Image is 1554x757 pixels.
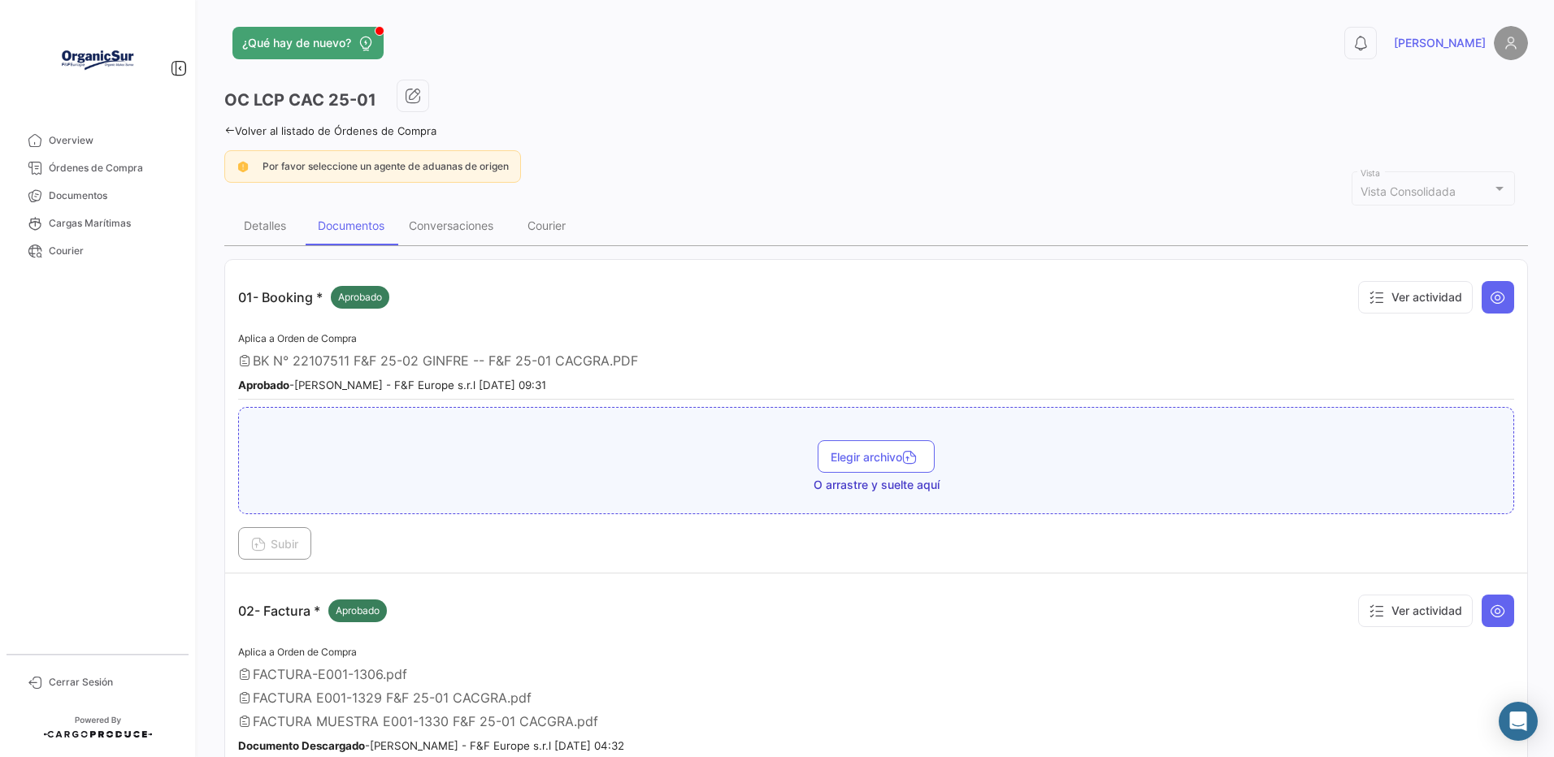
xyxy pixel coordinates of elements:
span: FACTURA E001-1329 F&F 25-01 CACGRA.pdf [253,690,532,706]
span: Overview [49,133,176,148]
button: Ver actividad [1358,281,1473,314]
span: Por favor seleccione un agente de aduanas de origen [263,160,509,172]
span: Aplica a Orden de Compra [238,332,357,344]
mat-select-trigger: Vista Consolidada [1361,184,1456,198]
span: Aprobado [338,290,382,305]
p: 02- Factura * [238,599,387,622]
button: ¿Qué hay de nuevo? [232,27,384,59]
a: Volver al listado de Órdenes de Compra [224,124,436,137]
span: Elegir archivo [831,450,922,464]
a: Overview [13,127,182,154]
span: Órdenes de Compra [49,161,176,175]
b: Aprobado [238,378,289,391]
small: - [PERSON_NAME] - F&F Europe s.r.l [DATE] 09:31 [238,378,546,391]
span: Documentos [49,188,176,203]
button: Subir [238,527,311,560]
span: Aprobado [336,603,380,618]
span: Courier [49,244,176,258]
div: Abrir Intercom Messenger [1499,702,1538,741]
a: Courier [13,237,182,265]
a: Documentos [13,182,182,210]
p: 01- Booking * [238,286,389,309]
span: BK N° 22107511 F&F 25-02 GINFRE -- F&F 25-01 CACGRA.PDF [253,353,638,369]
img: Logo+OrganicSur.png [57,19,138,101]
span: Cargas Marítimas [49,216,176,231]
div: Courier [527,218,566,232]
span: ¿Qué hay de nuevo? [242,35,351,51]
span: Aplica a Orden de Compra [238,646,357,658]
a: Cargas Marítimas [13,210,182,237]
div: Conversaciones [409,218,493,232]
span: FACTURA MUESTRA E001-1330 F&F 25-01 CACGRA.pdf [253,713,598,729]
span: FACTURA-E001-1306.pdf [253,666,407,682]
button: Elegir archivo [818,440,935,473]
b: Documento Descargado [238,739,365,752]
div: Documentos [318,218,384,232]
button: Ver actividad [1358,595,1473,627]
span: O arrastre y suelte aquí [814,477,940,493]
h3: OC LCP CAC 25-01 [224,89,376,111]
div: Detalles [244,218,286,232]
a: Órdenes de Compra [13,154,182,182]
span: Cerrar Sesión [49,675,176,690]
span: [PERSON_NAME] [1394,35,1486,51]
span: Subir [251,537,298,551]
small: - [PERSON_NAME] - F&F Europe s.r.l [DATE] 04:32 [238,739,624,752]
img: placeholder-user.png [1494,26,1528,60]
